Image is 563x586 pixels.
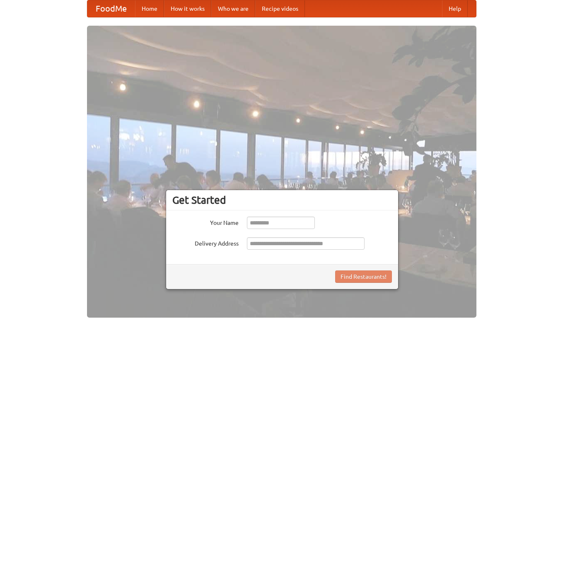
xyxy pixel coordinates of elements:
[172,217,239,227] label: Your Name
[442,0,468,17] a: Help
[335,270,392,283] button: Find Restaurants!
[135,0,164,17] a: Home
[255,0,305,17] a: Recipe videos
[87,0,135,17] a: FoodMe
[172,237,239,248] label: Delivery Address
[211,0,255,17] a: Who we are
[172,194,392,206] h3: Get Started
[164,0,211,17] a: How it works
